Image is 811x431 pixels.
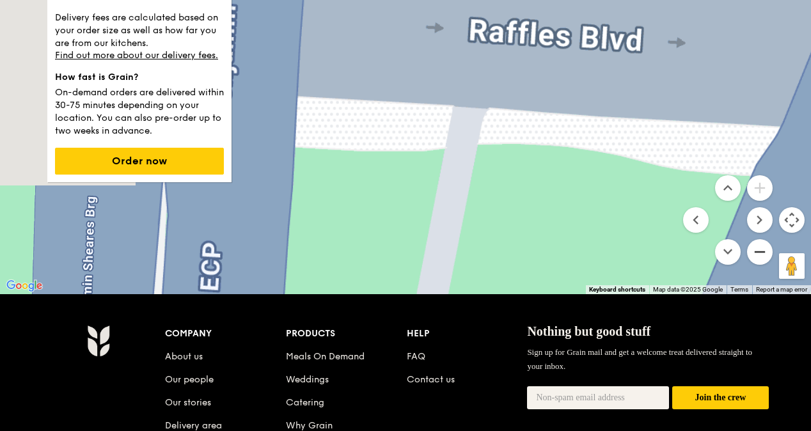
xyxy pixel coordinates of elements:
[407,374,455,385] a: Contact us
[165,325,286,343] div: Company
[87,325,109,357] img: Grain
[527,324,650,338] span: Nothing but good stuff
[55,9,224,50] p: Delivery fees are calculated based on your order size as well as how far you are from our kitchens.
[779,253,805,279] button: Drag Pegman onto the map to open Street View
[672,386,769,410] button: Join the crew
[756,286,807,293] a: Report a map error
[730,286,748,293] a: Terms
[527,386,669,409] input: Non-spam email address
[55,148,224,175] button: Order now
[286,374,329,385] a: Weddings
[683,207,709,233] button: Move left
[165,397,211,408] a: Our stories
[3,278,45,294] a: Open this area in Google Maps (opens a new window)
[55,84,224,137] p: On-demand orders are delivered within 30-75 minutes depending on your location. You can also pre-...
[55,72,138,82] strong: How fast is Grain?
[165,374,214,385] a: Our people
[747,239,773,265] button: Zoom out
[3,278,45,294] img: Google
[407,351,425,362] a: FAQ
[286,351,365,362] a: Meals On Demand
[715,175,741,201] button: Move up
[165,420,222,431] a: Delivery area
[286,397,324,408] a: Catering
[589,285,645,294] button: Keyboard shortcuts
[747,207,773,233] button: Move right
[286,325,407,343] div: Products
[653,286,723,293] span: Map data ©2025 Google
[286,420,333,431] a: Why Grain
[55,156,224,167] a: Order now
[527,347,752,371] span: Sign up for Grain mail and get a welcome treat delivered straight to your inbox.
[55,50,218,61] a: Find out more about our delivery fees.
[407,325,528,343] div: Help
[715,239,741,265] button: Move down
[165,351,203,362] a: About us
[779,207,805,233] button: Map camera controls
[747,175,773,201] button: Zoom in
